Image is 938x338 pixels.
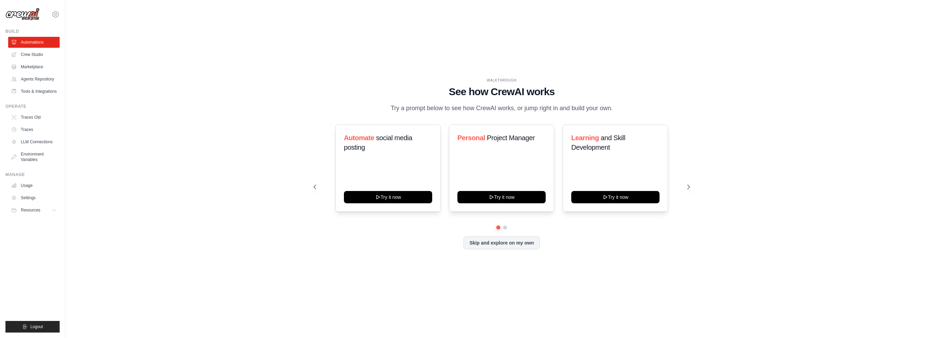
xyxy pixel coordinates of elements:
div: Operate [5,104,60,109]
span: Resources [21,207,40,213]
button: Resources [8,205,60,216]
a: LLM Connections [8,136,60,147]
span: Project Manager [487,134,535,142]
button: Skip and explore on my own [464,236,540,249]
div: Build [5,29,60,34]
a: Automations [8,37,60,48]
a: Traces [8,124,60,135]
div: WALKTHROUGH [314,78,690,83]
span: Learning [571,134,599,142]
a: Settings [8,192,60,203]
a: Environment Variables [8,149,60,165]
p: Try a prompt below to see how CrewAI works, or jump right in and build your own. [387,103,616,113]
span: Logout [30,324,43,329]
a: Agents Repository [8,74,60,85]
a: Tools & Integrations [8,86,60,97]
a: Usage [8,180,60,191]
div: Manage [5,172,60,177]
button: Try it now [457,191,546,203]
span: and Skill Development [571,134,625,151]
a: Traces Old [8,112,60,123]
a: Crew Studio [8,49,60,60]
button: Logout [5,321,60,333]
img: Logo [5,8,40,21]
button: Try it now [344,191,432,203]
span: Personal [457,134,485,142]
h1: See how CrewAI works [314,86,690,98]
button: Try it now [571,191,660,203]
span: social media posting [344,134,412,151]
span: Automate [344,134,374,142]
a: Marketplace [8,61,60,72]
